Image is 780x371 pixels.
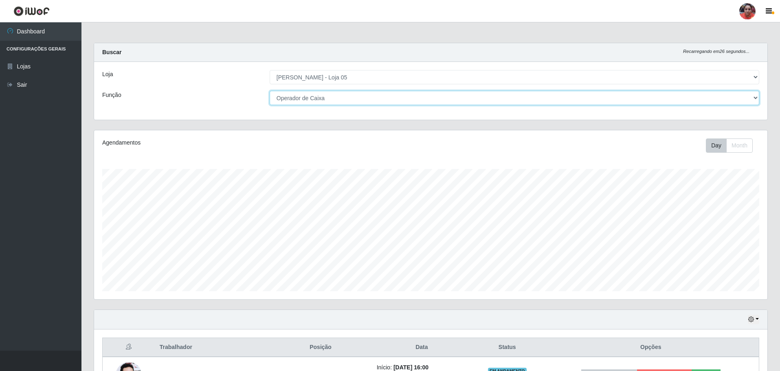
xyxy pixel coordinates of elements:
[683,49,749,54] i: Recarregando em 26 segundos...
[155,338,270,357] th: Trabalhador
[372,338,472,357] th: Data
[543,338,759,357] th: Opções
[726,138,753,153] button: Month
[102,91,121,99] label: Função
[393,364,428,371] time: [DATE] 16:00
[706,138,759,153] div: Toolbar with button groups
[102,49,121,55] strong: Buscar
[102,70,113,79] label: Loja
[269,338,371,357] th: Posição
[102,138,369,147] div: Agendamentos
[706,138,727,153] button: Day
[706,138,753,153] div: First group
[472,338,543,357] th: Status
[13,6,50,16] img: CoreUI Logo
